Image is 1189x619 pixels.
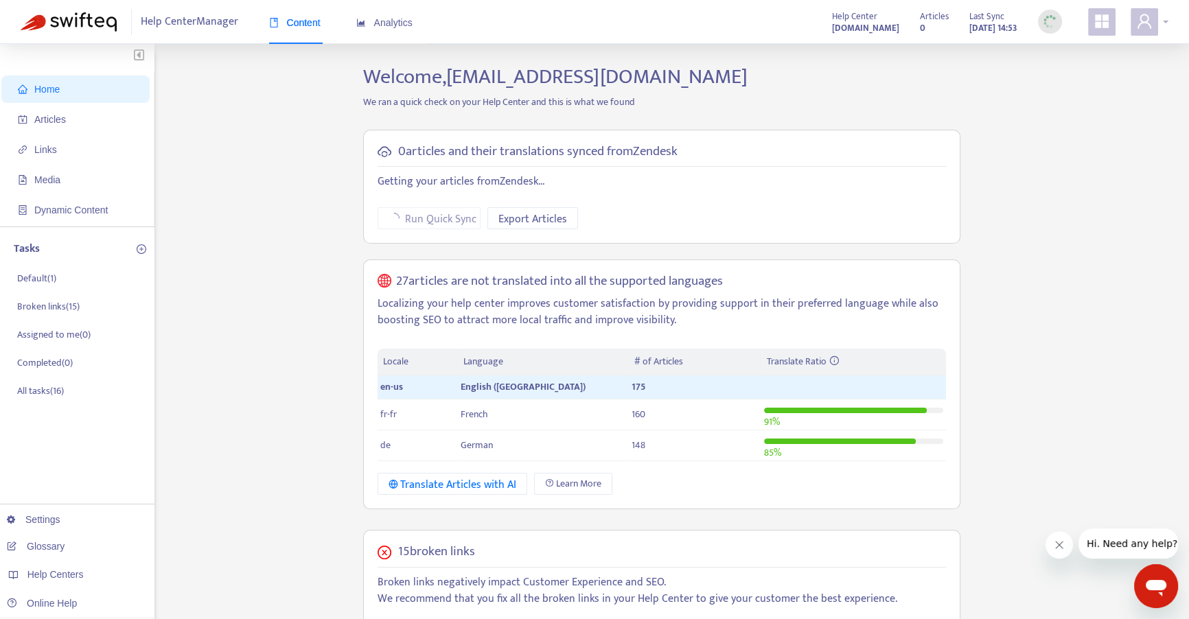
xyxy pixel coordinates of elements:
[534,473,612,495] a: Learn More
[405,211,476,228] span: Run Quick Sync
[18,84,27,94] span: home
[34,84,60,95] span: Home
[363,60,748,94] span: Welcome, [EMAIL_ADDRESS][DOMAIN_NAME]
[487,207,578,229] button: Export Articles
[1046,531,1073,559] iframe: Close message
[764,414,780,430] span: 91 %
[378,296,946,329] p: Localizing your help center improves customer satisfaction by providing support in their preferre...
[380,437,391,453] span: de
[920,21,925,36] strong: 0
[378,174,946,190] p: Getting your articles from Zendesk ...
[832,21,899,36] strong: [DOMAIN_NAME]
[832,20,899,36] a: [DOMAIN_NAME]
[378,546,391,559] span: close-circle
[7,541,65,552] a: Glossary
[141,9,238,35] span: Help Center Manager
[34,114,66,125] span: Articles
[17,299,80,314] p: Broken links ( 15 )
[34,174,60,185] span: Media
[1094,13,1110,30] span: appstore
[389,476,517,493] div: Translate Articles with AI
[18,205,27,215] span: container
[17,355,73,370] p: Completed ( 0 )
[632,379,645,395] span: 175
[378,349,459,375] th: Locale
[556,476,601,491] span: Learn More
[398,544,475,560] h5: 15 broken links
[17,271,56,285] p: Default ( 1 )
[632,437,645,453] span: 148
[1136,13,1153,30] span: user
[269,17,321,28] span: Content
[380,406,397,422] span: fr-fr
[920,9,949,24] span: Articles
[356,17,413,28] span: Analytics
[389,213,400,224] span: loading
[461,379,586,395] span: English ([GEOGRAPHIC_DATA])
[7,514,60,525] a: Settings
[458,349,628,375] th: Language
[14,241,40,257] p: Tasks
[34,205,108,215] span: Dynamic Content
[378,473,528,495] button: Translate Articles with AI
[353,95,971,109] p: We ran a quick check on your Help Center and this is what we found
[7,598,77,609] a: Online Help
[396,274,723,290] h5: 27 articles are not translated into all the supported languages
[398,144,678,160] h5: 0 articles and their translations synced from Zendesk
[969,9,1004,24] span: Last Sync
[269,18,279,27] span: book
[378,145,391,159] span: cloud-sync
[764,445,781,460] span: 85 %
[18,175,27,185] span: file-image
[18,145,27,154] span: link
[1078,528,1178,559] iframe: Message from company
[832,9,877,24] span: Help Center
[632,406,645,422] span: 160
[498,211,567,228] span: Export Articles
[380,379,403,395] span: en-us
[767,354,940,369] div: Translate Ratio
[378,207,481,229] button: Run Quick Sync
[356,18,366,27] span: area-chart
[461,437,493,453] span: German
[969,21,1017,36] strong: [DATE] 14:53
[378,274,391,290] span: global
[1041,13,1059,30] img: sync_loading.0b5143dde30e3a21642e.gif
[27,569,84,580] span: Help Centers
[21,12,117,32] img: Swifteq
[17,327,91,342] p: Assigned to me ( 0 )
[461,406,488,422] span: French
[629,349,761,375] th: # of Articles
[137,244,146,254] span: plus-circle
[17,384,64,398] p: All tasks ( 16 )
[34,144,57,155] span: Links
[1134,564,1178,608] iframe: Button to launch messaging window
[18,115,27,124] span: account-book
[378,574,946,607] p: Broken links negatively impact Customer Experience and SEO. We recommend that you fix all the bro...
